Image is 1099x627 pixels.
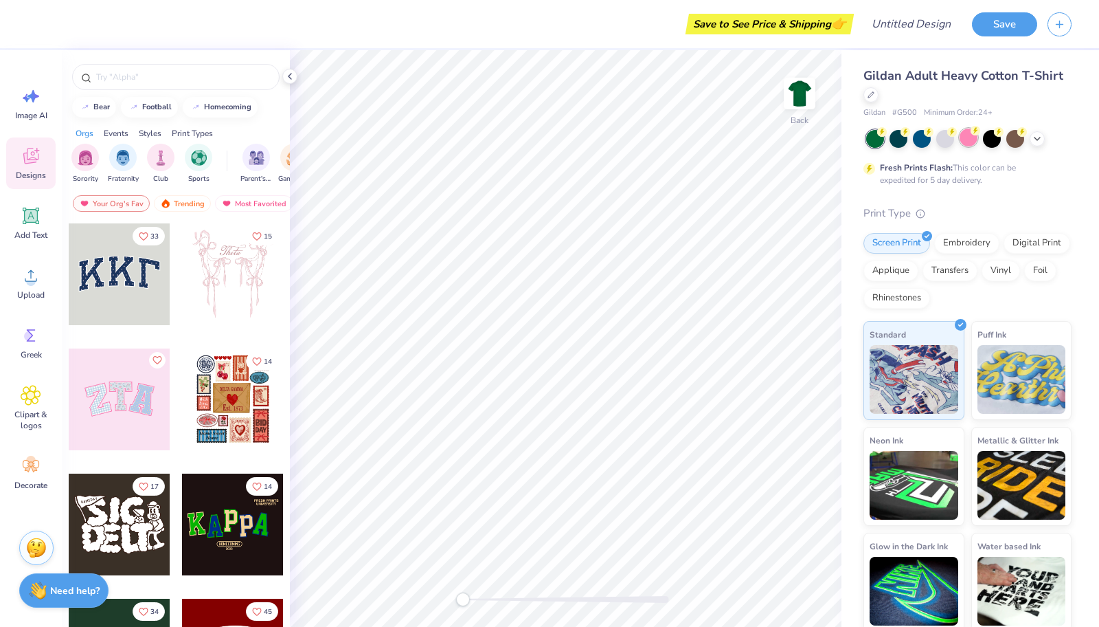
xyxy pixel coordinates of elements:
div: football [142,103,172,111]
span: Sports [188,174,209,184]
button: Like [246,227,278,245]
button: Like [133,477,165,496]
span: Greek [21,349,42,360]
div: filter for Sports [185,144,212,184]
span: Image AI [15,110,47,121]
img: trend_line.gif [190,103,201,111]
div: Transfers [922,261,977,281]
span: Gildan [863,107,885,119]
span: Glow in the Dark Ink [870,539,948,553]
div: homecoming [204,103,251,111]
div: Foil [1024,261,1056,281]
img: trend_line.gif [80,103,91,111]
button: Save [972,12,1037,36]
div: bear [93,103,110,111]
div: Digital Print [1004,233,1070,254]
span: Decorate [14,480,47,491]
span: 33 [150,233,159,240]
img: Game Day Image [286,150,302,166]
span: Clipart & logos [8,409,54,431]
div: Screen Print [863,233,930,254]
span: 14 [264,483,272,490]
button: football [121,97,178,118]
span: # G500 [892,107,917,119]
div: Applique [863,261,918,281]
div: This color can be expedited for 5 day delivery. [880,162,1049,186]
div: Print Type [863,206,1072,221]
span: Club [153,174,168,184]
span: Gildan Adult Heavy Cotton T-Shirt [863,67,1063,84]
div: Save to See Price & Shipping [689,14,850,34]
span: 👉 [831,15,846,32]
img: Neon Ink [870,451,958,520]
strong: Need help? [50,584,100,597]
span: 15 [264,233,272,240]
button: Like [246,477,278,496]
span: Designs [16,170,46,181]
span: Upload [17,289,45,300]
div: filter for Club [147,144,174,184]
div: Events [104,127,128,140]
button: filter button [108,144,139,184]
span: 17 [150,483,159,490]
img: most_fav.gif [79,199,90,208]
button: Like [246,352,278,371]
button: filter button [185,144,212,184]
div: Accessibility label [456,593,470,606]
button: Like [133,227,165,245]
span: 45 [264,608,272,615]
img: Standard [870,345,958,414]
button: filter button [278,144,310,184]
button: homecoming [183,97,258,118]
span: Minimum Order: 24 + [924,107,993,119]
img: Puff Ink [977,345,1066,414]
input: Untitled Design [861,10,962,38]
img: most_fav.gif [221,199,232,208]
span: 14 [264,358,272,365]
div: Orgs [76,127,93,140]
img: Water based Ink [977,557,1066,626]
img: trend_line.gif [128,103,139,111]
img: Back [786,80,813,107]
div: Your Org's Fav [73,195,150,212]
div: filter for Fraternity [108,144,139,184]
span: Fraternity [108,174,139,184]
img: Club Image [153,150,168,166]
span: 34 [150,608,159,615]
img: Sports Image [191,150,207,166]
img: Parent's Weekend Image [249,150,264,166]
button: bear [72,97,116,118]
div: Back [791,114,808,126]
strong: Fresh Prints Flash: [880,162,953,173]
input: Try "Alpha" [95,70,271,84]
div: Trending [154,195,211,212]
span: Metallic & Glitter Ink [977,433,1058,448]
span: Game Day [278,174,310,184]
button: Like [149,352,166,368]
div: Print Types [172,127,213,140]
span: Water based Ink [977,539,1041,553]
span: Sorority [73,174,98,184]
img: Glow in the Dark Ink [870,557,958,626]
div: Styles [139,127,161,140]
span: Parent's Weekend [240,174,272,184]
div: Embroidery [934,233,999,254]
div: filter for Sorority [71,144,99,184]
span: Neon Ink [870,433,903,448]
button: Like [246,602,278,621]
div: Vinyl [982,261,1020,281]
div: Rhinestones [863,288,930,309]
div: filter for Game Day [278,144,310,184]
button: filter button [240,144,272,184]
div: filter for Parent's Weekend [240,144,272,184]
div: Most Favorited [215,195,293,212]
img: Sorority Image [78,150,93,166]
button: filter button [147,144,174,184]
span: Puff Ink [977,327,1006,342]
img: Metallic & Glitter Ink [977,451,1066,520]
img: Fraternity Image [115,150,131,166]
button: filter button [71,144,99,184]
span: Standard [870,327,906,342]
span: Add Text [14,230,47,241]
button: Like [133,602,165,621]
